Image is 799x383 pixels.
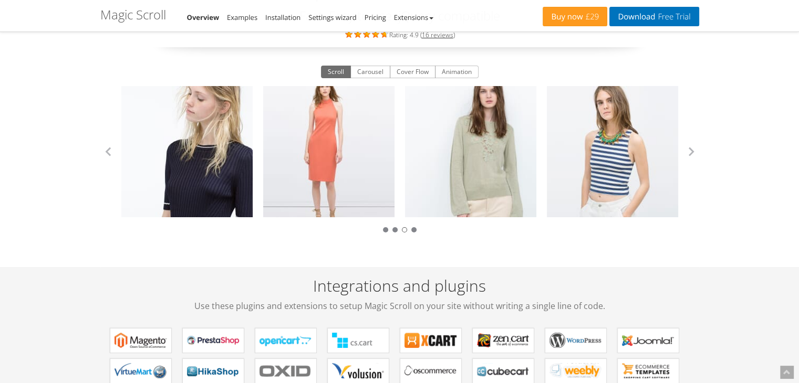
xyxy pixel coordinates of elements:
b: Magic Scroll for CS-Cart [332,333,385,348]
a: Magic Scroll for PrestaShop [182,328,244,353]
a: Magic Scroll for X-Cart [400,328,462,353]
b: Magic Scroll for OpenCart [260,333,312,348]
b: Magic Scroll for osCommerce [404,363,457,379]
a: Pricing [365,13,386,22]
a: Installation [265,13,300,22]
a: Overview [187,13,220,22]
b: Magic Scroll for Weebly [549,363,602,379]
b: Magic Scroll for Zen Cart [477,333,530,348]
a: Magic Scroll for CS-Cart [327,328,389,353]
span: Use these plugins and extensions to setup Magic Scroll on your site without writing a single line... [100,300,699,312]
b: Magic Scroll for Joomla [622,333,675,348]
b: Magic Scroll for VirtueMart [115,363,167,379]
div: Rating: 4.9 ( ) [100,28,699,40]
button: Scroll [321,66,351,78]
b: Magic Scroll for ecommerce Templates [622,363,675,379]
b: Magic Scroll for CubeCart [477,363,530,379]
a: Settings wizard [308,13,357,22]
a: Magic Scroll for Zen Cart [472,328,534,353]
a: DownloadFree Trial [609,7,699,26]
a: Magic Scroll for OpenCart [255,328,317,353]
a: Extensions [394,13,433,22]
b: Magic Scroll for HikaShop [187,363,240,379]
h2: Integrations and plugins [100,277,699,312]
a: Magic Scroll for Joomla [617,328,679,353]
a: Magic Scroll for Magento [110,328,172,353]
a: 16 reviews [422,30,453,39]
span: £29 [583,13,599,21]
span: Free Trial [655,13,690,21]
b: Magic Scroll for Volusion [332,363,385,379]
b: Magic Scroll for WordPress [549,333,602,348]
button: Animation [435,66,479,78]
b: Magic Scroll for Magento [115,333,167,348]
b: Magic Scroll for PrestaShop [187,333,240,348]
button: Carousel [350,66,390,78]
b: Magic Scroll for OXID [260,363,312,379]
a: Examples [227,13,257,22]
a: Buy now£29 [543,7,607,26]
button: Cover Flow [390,66,435,78]
b: Magic Scroll for X-Cart [404,333,457,348]
h1: Magic Scroll [100,8,166,22]
a: Magic Scroll for WordPress [545,328,607,353]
